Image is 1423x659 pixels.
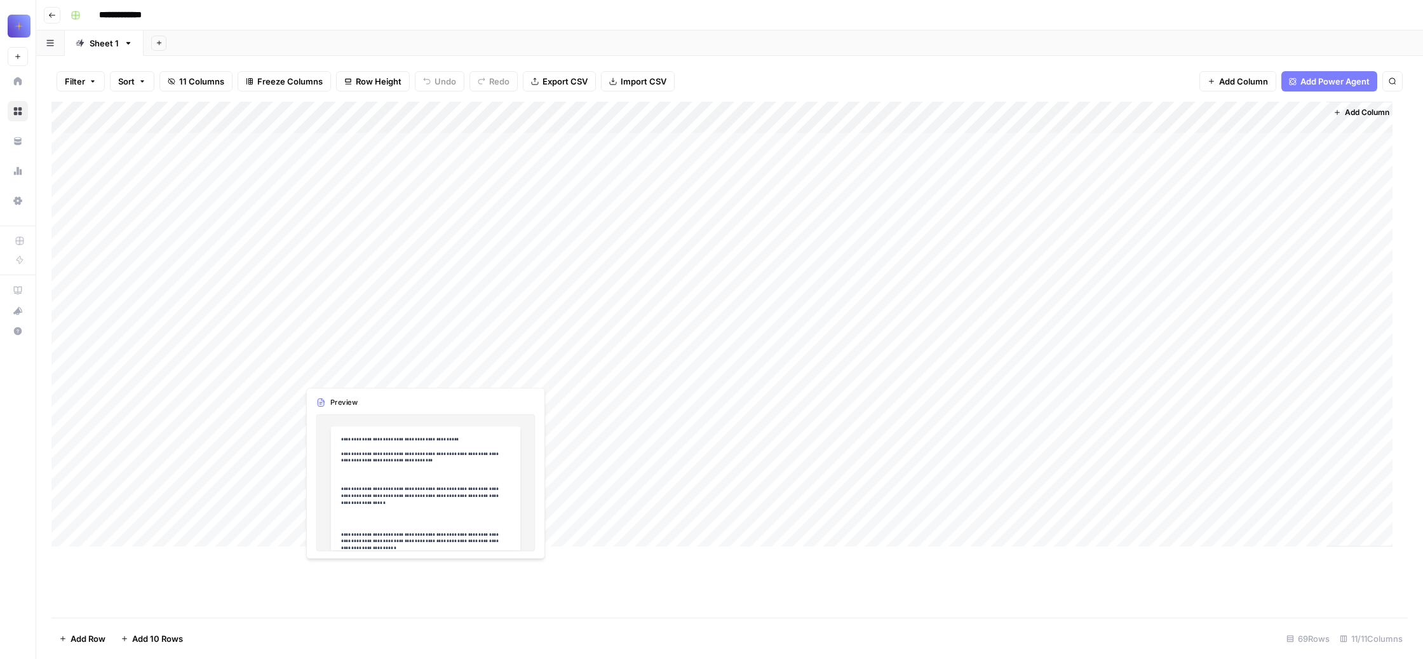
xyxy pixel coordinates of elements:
a: Settings [8,191,28,211]
button: Redo [469,71,518,92]
button: Export CSV [523,71,596,92]
button: Undo [415,71,464,92]
button: Workspace: PC [8,10,28,42]
a: Your Data [8,131,28,151]
img: PC Logo [8,15,30,37]
button: What's new? [8,301,28,321]
button: Add Row [51,628,113,649]
div: 11/11 Columns [1335,628,1408,649]
span: Sort [118,75,135,88]
button: Add 10 Rows [113,628,191,649]
span: Add Column [1219,75,1268,88]
a: Usage [8,161,28,181]
span: 11 Columns [179,75,224,88]
button: Add Column [1328,104,1394,121]
span: Add Power Agent [1300,75,1370,88]
button: Sort [110,71,154,92]
a: Browse [8,101,28,121]
button: 11 Columns [159,71,233,92]
div: 69 Rows [1281,628,1335,649]
span: Export CSV [543,75,588,88]
div: What's new? [8,301,27,320]
button: Freeze Columns [238,71,331,92]
span: Add Row [71,632,105,645]
span: Freeze Columns [257,75,323,88]
button: Import CSV [601,71,675,92]
span: Import CSV [621,75,666,88]
span: Filter [65,75,85,88]
a: AirOps Academy [8,280,28,301]
a: Sheet 1 [65,31,144,56]
span: Row Height [356,75,401,88]
span: Add Column [1345,107,1389,118]
button: Row Height [336,71,410,92]
span: Redo [489,75,509,88]
button: Help + Support [8,321,28,341]
button: Filter [57,71,105,92]
a: Home [8,71,28,92]
button: Add Column [1199,71,1276,92]
div: Sheet 1 [90,37,119,50]
button: Add Power Agent [1281,71,1377,92]
span: Undo [435,75,456,88]
span: Add 10 Rows [132,632,183,645]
